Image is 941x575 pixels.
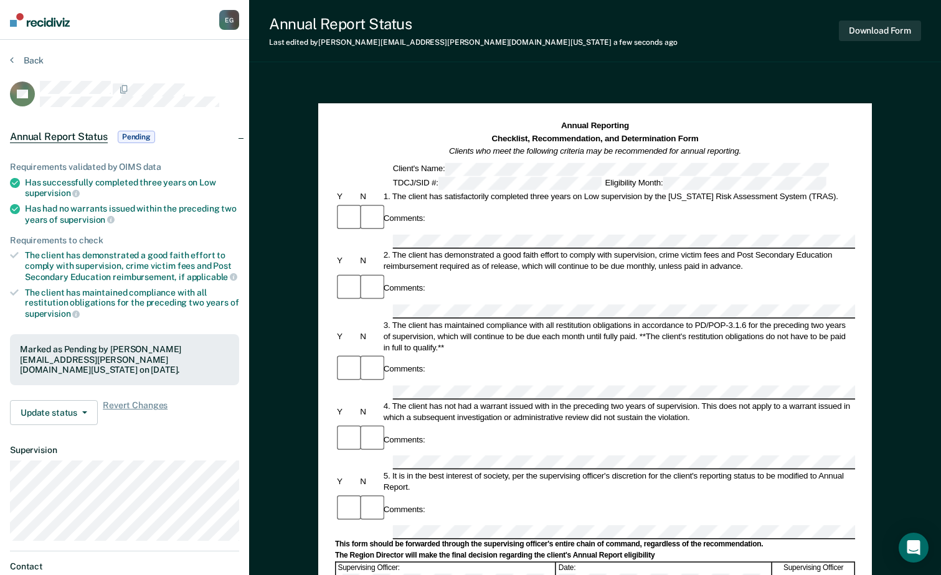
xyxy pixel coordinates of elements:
[382,434,427,445] div: Comments:
[60,215,115,225] span: supervision
[118,131,155,143] span: Pending
[187,272,237,282] span: applicable
[219,10,239,30] div: E G
[335,476,358,487] div: Y
[269,15,678,33] div: Annual Report Status
[382,504,427,515] div: Comments:
[382,283,427,294] div: Comments:
[391,162,831,175] div: Client's Name:
[10,55,44,66] button: Back
[25,188,80,198] span: supervision
[382,319,855,353] div: 3. The client has maintained compliance with all restitution obligations in accordance to PD/POP-...
[10,13,70,27] img: Recidiviz
[335,330,358,342] div: Y
[269,38,678,47] div: Last edited by [PERSON_NAME][EMAIL_ADDRESS][PERSON_NAME][DOMAIN_NAME][US_STATE]
[382,250,855,272] div: 2. The client has demonstrated a good faith effort to comply with supervision, crime victim fees ...
[613,38,678,47] span: a few seconds ago
[358,255,381,266] div: N
[899,533,929,563] div: Open Intercom Messenger
[20,344,229,375] div: Marked as Pending by [PERSON_NAME][EMAIL_ADDRESS][PERSON_NAME][DOMAIN_NAME][US_STATE] on [DATE].
[839,21,921,41] button: Download Form
[10,445,239,456] dt: Supervision
[335,551,855,561] div: The Region Director will make the final decision regarding the client's Annual Report eligibility
[335,190,358,202] div: Y
[358,476,381,487] div: N
[10,561,239,572] dt: Contact
[10,235,239,246] div: Requirements to check
[358,330,381,342] div: N
[103,400,168,425] span: Revert Changes
[25,309,80,319] span: supervision
[382,470,855,493] div: 5. It is in the best interest of society, per the supervising officer's discretion for the client...
[449,146,741,156] em: Clients who meet the following criteria may be recommended for annual reporting.
[10,162,239,172] div: Requirements validated by OIMS data
[603,177,828,190] div: Eligibility Month:
[10,131,108,143] span: Annual Report Status
[391,177,603,190] div: TDCJ/SID #:
[382,212,427,223] div: Comments:
[335,541,855,551] div: This form should be forwarded through the supervising officer's entire chain of command, regardle...
[25,250,239,282] div: The client has demonstrated a good faith effort to comply with supervision, crime victim fees and...
[358,406,381,418] div: N
[335,255,358,266] div: Y
[10,400,98,425] button: Update status
[25,177,239,199] div: Has successfully completed three years on Low
[358,190,381,202] div: N
[382,401,855,423] div: 4. The client has not had a warrant issued with in the preceding two years of supervision. This d...
[561,121,629,131] strong: Annual Reporting
[382,363,427,375] div: Comments:
[335,406,358,418] div: Y
[492,134,699,143] strong: Checklist, Recommendation, and Determination Form
[382,190,855,202] div: 1. The client has satisfactorily completed three years on Low supervision by the [US_STATE] Risk ...
[219,10,239,30] button: EG
[25,287,239,319] div: The client has maintained compliance with all restitution obligations for the preceding two years of
[25,203,239,225] div: Has had no warrants issued within the preceding two years of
